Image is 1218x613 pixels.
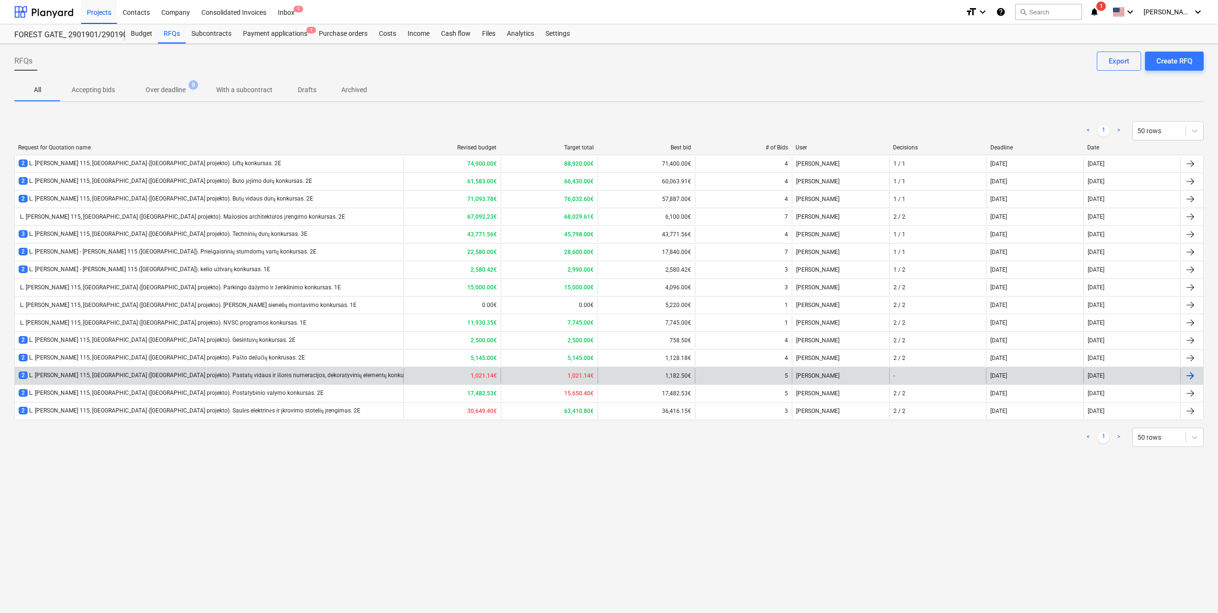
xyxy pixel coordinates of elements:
[567,355,594,361] b: 5,145.00€
[893,249,905,255] div: 1 / 1
[26,85,49,95] p: All
[1097,52,1141,71] button: Export
[567,266,594,273] b: 2,990.00€
[598,297,695,313] div: 5,220.00€
[125,24,158,43] a: Budget
[186,24,237,43] a: Subcontracts
[467,408,497,414] b: 30,649.40€
[598,227,695,242] div: 43,771.56€
[598,174,695,189] div: 60,063.91€
[1124,6,1136,18] i: keyboard_arrow_down
[1088,355,1104,361] div: [DATE]
[19,389,28,397] span: 2
[792,156,889,171] div: [PERSON_NAME]
[1088,249,1104,255] div: [DATE]
[1098,125,1109,137] a: Page 1 is your current page
[564,390,594,397] b: 15,650.40€
[19,302,357,309] div: L. [PERSON_NAME] 115, [GEOGRAPHIC_DATA] ([GEOGRAPHIC_DATA] projekto). [PERSON_NAME] sienelių mont...
[893,231,905,238] div: 1 / 1
[295,85,318,95] p: Drafts
[14,30,114,40] div: FOREST GATE_ 2901901/2901902/2901903
[19,230,307,238] div: L. [PERSON_NAME] 115, [GEOGRAPHIC_DATA] ([GEOGRAPHIC_DATA] projekto). Techninių durų konkursas. 3E
[598,209,695,224] div: 6,100.00€
[893,144,983,151] div: Decisions
[1082,125,1094,137] a: Previous page
[564,408,594,414] b: 63,410.80€
[598,368,695,383] div: 1,182.50€
[1088,390,1104,397] div: [DATE]
[19,284,341,291] div: L. [PERSON_NAME] 115, [GEOGRAPHIC_DATA] ([GEOGRAPHIC_DATA] projekto). Parkingo dažymo ir ženklini...
[237,24,313,43] div: Payment applications
[990,249,1007,255] div: [DATE]
[598,350,695,366] div: 1,128.18€
[564,160,594,167] b: 88,920.00€
[893,355,905,361] div: 2 / 2
[1088,213,1104,220] div: [DATE]
[1088,337,1104,344] div: [DATE]
[785,319,788,326] div: 1
[564,213,594,220] b: 68,029.61€
[467,319,497,326] b: 11,930.35€
[540,24,576,43] div: Settings
[237,24,313,43] a: Payment applications1
[990,178,1007,185] div: [DATE]
[1170,567,1218,613] div: Chat Widget
[1088,178,1104,185] div: [DATE]
[990,213,1007,220] div: [DATE]
[990,160,1007,167] div: [DATE]
[373,24,402,43] a: Costs
[564,231,594,238] b: 45,798.00€
[19,248,28,255] span: 2
[893,337,905,344] div: 2 / 2
[19,371,28,379] span: 2
[19,389,324,397] div: L. [PERSON_NAME] 115, [GEOGRAPHIC_DATA] ([GEOGRAPHIC_DATA] projekto). Postatybinio valymo konkurs...
[990,337,1007,344] div: [DATE]
[1096,1,1106,11] span: 1
[1015,4,1082,20] button: Search
[796,144,885,151] div: User
[501,297,598,313] div: 0.00€
[407,144,497,151] div: Revised budget
[19,265,270,274] div: L. [PERSON_NAME] - [PERSON_NAME] 115 ([GEOGRAPHIC_DATA]). kelio užtvarų konkursas. 1E
[785,372,788,379] div: 5
[893,178,905,185] div: 1 / 1
[18,144,399,151] div: Request for Quotation name
[294,6,303,12] span: 1
[564,249,594,255] b: 28,600.00€
[1144,8,1191,16] span: [PERSON_NAME]
[792,174,889,189] div: [PERSON_NAME]
[598,244,695,260] div: 17,840.00€
[19,319,306,326] div: L. [PERSON_NAME] 115, [GEOGRAPHIC_DATA] ([GEOGRAPHIC_DATA] projekto). NVSC programos konkursas. 1E
[467,390,497,397] b: 17,482.53€
[313,24,373,43] a: Purchase orders
[72,85,115,95] p: Accepting bids
[1156,55,1192,67] div: Create RFQ
[792,368,889,383] div: [PERSON_NAME]
[435,24,476,43] a: Cash flow
[1088,408,1104,414] div: [DATE]
[990,302,1007,308] div: [DATE]
[19,159,281,168] div: L. [PERSON_NAME] 115, [GEOGRAPHIC_DATA] ([GEOGRAPHIC_DATA] projekto). Liftų konkursas. 2E
[19,371,424,380] div: L. [PERSON_NAME] 115, [GEOGRAPHIC_DATA] ([GEOGRAPHIC_DATA] projekto). Pastatų vidaus ir išorės nu...
[792,209,889,224] div: [PERSON_NAME]
[792,350,889,366] div: [PERSON_NAME]
[792,297,889,313] div: [PERSON_NAME]
[893,408,905,414] div: 2 / 2
[19,195,28,202] span: 2
[158,24,186,43] a: RFQs
[785,196,788,202] div: 4
[893,390,905,397] div: 2 / 2
[601,144,691,151] div: Best bid
[893,213,905,220] div: 2 / 2
[567,337,594,344] b: 2,500.00€
[792,244,889,260] div: [PERSON_NAME]
[990,319,1007,326] div: [DATE]
[564,284,594,291] b: 15,000.00€
[990,144,1080,151] div: Deadline
[977,6,988,18] i: keyboard_arrow_down
[990,408,1007,414] div: [DATE]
